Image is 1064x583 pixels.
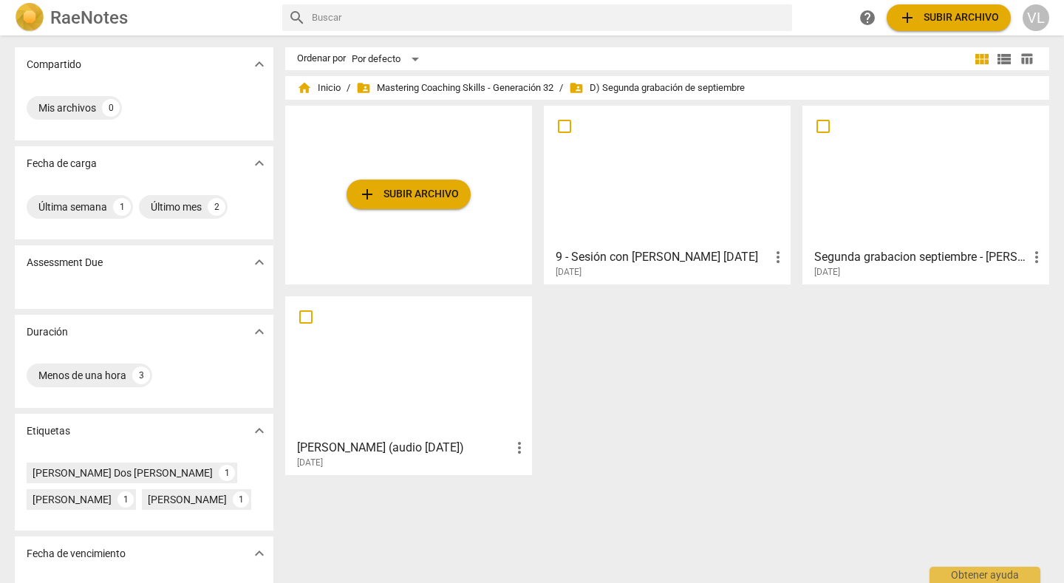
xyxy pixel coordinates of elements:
[148,492,227,507] div: [PERSON_NAME]
[297,457,323,469] span: [DATE]
[1028,248,1046,266] span: more_vert
[569,81,584,95] span: folder_shared
[233,491,249,508] div: 1
[814,248,1028,266] h3: Segunda grabacion septiembre - Sebastian Sosa
[511,439,528,457] span: more_vert
[312,6,786,30] input: Buscar
[769,248,787,266] span: more_vert
[288,9,306,27] span: search
[33,466,213,480] div: [PERSON_NAME] Dos [PERSON_NAME]
[356,81,553,95] span: Mastering Coaching Skills - Generación 32
[248,152,270,174] button: Mostrar más
[887,4,1011,31] button: Subir
[250,253,268,271] span: expand_more
[248,53,270,75] button: Mostrar más
[208,198,225,216] div: 2
[33,492,112,507] div: [PERSON_NAME]
[854,4,881,31] a: Obtener ayuda
[27,255,103,270] p: Assessment Due
[347,83,350,94] span: /
[898,9,999,27] span: Subir archivo
[27,156,97,171] p: Fecha de carga
[814,266,840,279] span: [DATE]
[250,55,268,73] span: expand_more
[556,248,769,266] h3: 9 - Sesión con Alberto 02-10-25
[290,301,527,468] a: [PERSON_NAME] (audio [DATE])[DATE]
[248,542,270,565] button: Mostrar más
[347,180,471,209] button: Subir
[352,47,424,71] div: Por defecto
[248,251,270,273] button: Mostrar más
[995,50,1013,68] span: view_list
[859,9,876,27] span: help
[38,100,96,115] div: Mis archivos
[358,185,376,203] span: add
[250,545,268,562] span: expand_more
[27,324,68,340] p: Duración
[117,491,134,508] div: 1
[297,53,346,64] div: Ordenar por
[132,366,150,384] div: 3
[549,111,785,278] a: 9 - Sesión con [PERSON_NAME] [DATE][DATE]
[1023,4,1049,31] button: VL
[358,185,459,203] span: Subir archivo
[297,439,511,457] h3: Victor - Ana (audio 15.09.25)
[250,154,268,172] span: expand_more
[297,81,341,95] span: Inicio
[151,200,202,214] div: Último mes
[808,111,1044,278] a: Segunda grabacion septiembre - [PERSON_NAME][DATE]
[15,3,270,33] a: LogoRaeNotes
[559,83,563,94] span: /
[1015,48,1037,70] button: Tabla
[971,48,993,70] button: Cuadrícula
[930,567,1040,583] div: Obtener ayuda
[993,48,1015,70] button: Lista
[556,266,582,279] span: [DATE]
[250,422,268,440] span: expand_more
[27,423,70,439] p: Etiquetas
[1020,52,1034,66] span: table_chart
[219,465,235,481] div: 1
[27,546,126,562] p: Fecha de vencimiento
[248,420,270,442] button: Mostrar más
[38,368,126,383] div: Menos de una hora
[102,99,120,117] div: 0
[250,323,268,341] span: expand_more
[113,198,131,216] div: 1
[15,3,44,33] img: Logo
[38,200,107,214] div: Última semana
[27,57,81,72] p: Compartido
[569,81,745,95] span: D) Segunda grabación de septiembre
[356,81,371,95] span: folder_shared
[248,321,270,343] button: Mostrar más
[297,81,312,95] span: home
[973,50,991,68] span: view_module
[898,9,916,27] span: add
[50,7,128,28] h2: RaeNotes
